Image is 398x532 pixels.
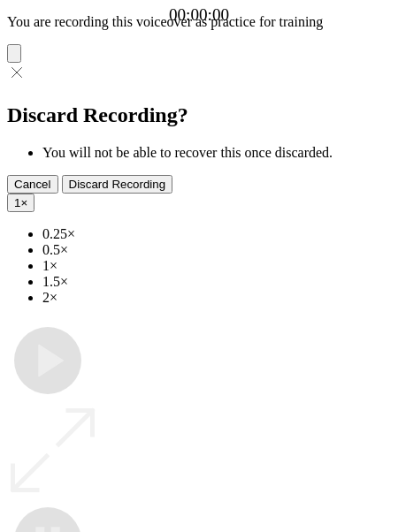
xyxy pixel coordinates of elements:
li: 2× [42,290,391,306]
a: 00:00:00 [169,5,229,25]
li: 0.5× [42,242,391,258]
li: 1× [42,258,391,274]
button: Discard Recording [62,175,173,194]
li: You will not be able to recover this once discarded. [42,145,391,161]
button: Cancel [7,175,58,194]
h2: Discard Recording? [7,103,391,127]
li: 1.5× [42,274,391,290]
button: 1× [7,194,34,212]
span: 1 [14,196,20,209]
li: 0.25× [42,226,391,242]
p: You are recording this voiceover as practice for training [7,14,391,30]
